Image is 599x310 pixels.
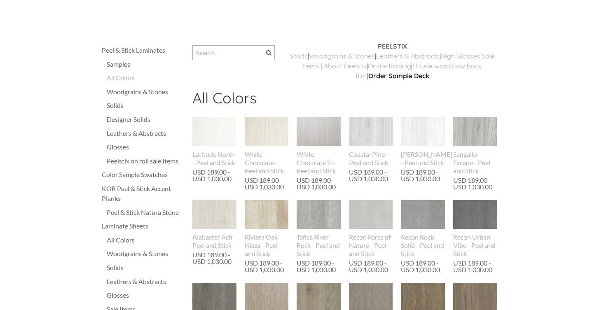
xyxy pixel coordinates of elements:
a: House-wrap [412,62,450,70]
span: Search [266,50,271,56]
div: USD 189.00 - USD 1,030.00 [453,260,495,273]
a: All Colors [107,235,184,245]
img: s832171791223022656_p893_i1_w1536.jpeg [453,191,497,238]
a: Peel & Stick Laminates [102,45,184,55]
a: Solids [107,263,184,273]
a: Glosses [107,142,184,152]
a: Woodgrains & Stones [107,87,184,97]
a: All Colors [107,73,184,83]
a: Onsite training [368,62,411,70]
img: s832171791223022656_p691_i2_w640.jpeg [245,200,289,229]
a: Latitude North - Peel and Stick [192,117,236,166]
a: Riviera Oak Nizza - Peel and Stick [245,200,289,258]
a: Recon Force of Nature - Peel and Stick [349,200,393,258]
a: Leathers & Abstracts [107,128,184,138]
div: White Chocolate 2 - Peel and Stick [297,150,341,175]
div: USD 189.00 - USD 1,030.00 [192,169,234,182]
div: [PERSON_NAME] - Peel and Stick [401,150,445,167]
div: USD 189.00 - USD 1,030.00 [349,169,391,182]
h2: All Colors [192,89,497,113]
div: Recon Rock Solid - Peel and Stick [401,233,445,258]
a: Solids [107,100,184,110]
a: Color Sample Swatches [102,170,184,179]
a: s [436,52,440,60]
a: s [372,52,375,60]
a: Recon Urban Vibe - Peel and Stick [453,200,497,258]
a: Designer Solids [107,114,184,124]
div: Riviera Oak Nizza - Peel and Stick [245,233,289,258]
a: [PERSON_NAME] - Peel and Stick [401,117,445,166]
a: White Chocolate 2 - Peel and Stick [297,117,341,175]
a: Alabaster Ash - Peel and Stick [192,200,236,249]
div: Tafisa River Rock - Peel and Stick [297,233,341,258]
div: White Chocolate - Peel and Stick [245,150,289,175]
a: Woodgrains & Stone [309,52,372,60]
img: s832171791223022656_p841_i1_w690.png [401,102,445,161]
div: Latitude North - Peel and Stick [192,150,236,167]
img: s832171791223022656_p847_i1_w716.png [349,103,393,160]
a: High Glosses [441,52,480,60]
div: Alabaster Ash - Peel and Stick [192,233,236,249]
div: USD 189.00 - USD 1,030.00 [297,260,339,273]
a: Peel & Stick Natura Stone [107,207,184,217]
img: s832171791223022656_p779_i1_w640.jpeg [453,103,497,160]
a: Recon Rock Solid - Peel and Stick [401,200,445,258]
a: Leathers & Abstracts [107,277,184,287]
div: USD 189.00 - USD 1,030.00 [401,260,443,273]
a: Samples [107,59,184,69]
img: s832171791223022656_p793_i1_w640.jpeg [297,103,341,160]
div: USD 189.00 - USD 1,030.00 [192,252,234,265]
a: Laminate Sheets [102,221,184,231]
a: Order Sample Deck [368,72,429,80]
a: Coastal Pine - Peel and Stick [349,117,393,166]
div: USD 189.00 - USD 1,030.00 [297,177,339,190]
img: s832171791223022656_p891_i1_w1536.jpeg [401,191,445,238]
img: s832171791223022656_p644_i1_w307.jpeg [297,200,341,229]
div: Coastal Pine - Peel and Stick [349,150,393,167]
div: USD 189.00 - USD 1,030.00 [453,177,495,190]
a: ​Solids [290,52,308,60]
a: KOR Peel & Stick Accent Planks [102,184,184,203]
a: Leathers & Abstract [376,52,436,60]
div: | | | | | | | | [287,41,497,89]
div: Recon Urban Vibe - Peel and Stick [453,233,497,258]
div: USD 189.00 - USD 1,030.00 [401,169,443,182]
a: Peelstix on roll sale Items [107,156,184,166]
img: s832171791223022656_p588_i1_w400.jpeg [245,117,289,146]
a: Woodgrains & Stones [107,249,184,259]
img: s832171791223022656_p581_i1_w400.jpeg [192,117,236,146]
img: s832171791223022656_p842_i1_w738.png [192,187,236,242]
div: Recon Force of Nature - Peel and Stick [349,233,393,258]
a: Glosses [107,290,184,300]
input: Search [192,45,275,60]
a: White Chocolate - Peel and Stick [245,117,289,175]
div: USD 189.00 - USD 1,030.00 [245,177,287,190]
div: USD 189.00 - USD 1,030.00 [349,260,391,273]
a: Sangallo Escape - Peel and Stick [453,117,497,175]
div: Sangallo Escape - Peel and Stick [453,150,497,175]
strong: PEELSTIX [378,42,407,50]
a: Tafisa River Rock - Peel and Stick [297,200,341,258]
div: USD 189.00 - USD 1,030.00 [245,260,287,273]
img: s832171791223022656_p895_i1_w1536.jpeg [349,191,393,239]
